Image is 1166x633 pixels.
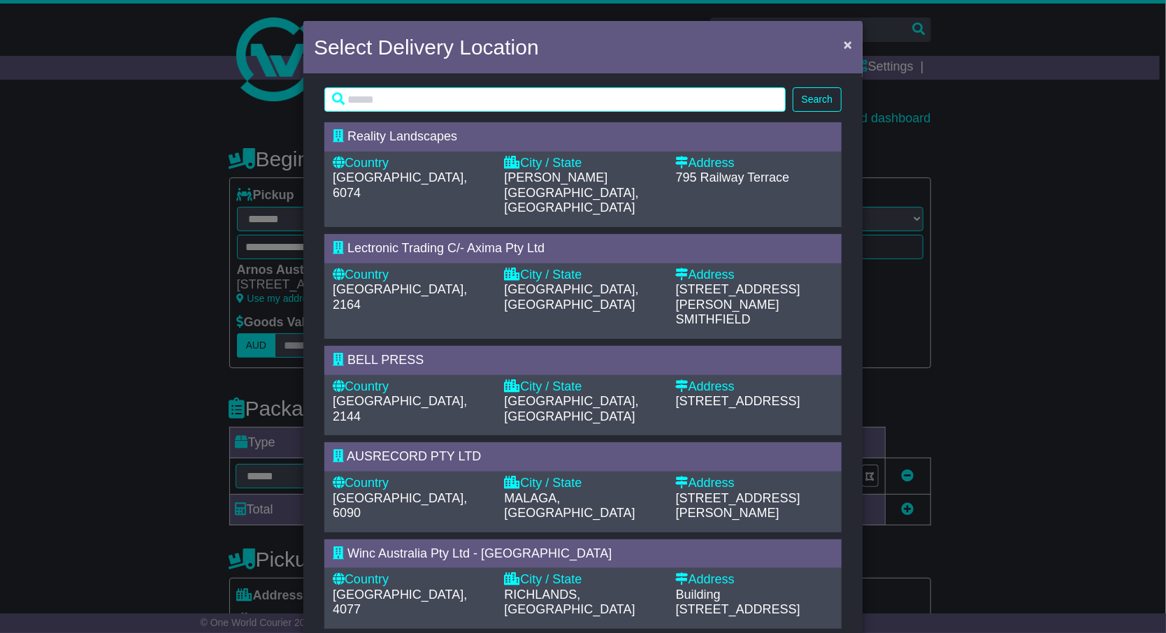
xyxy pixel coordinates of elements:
div: City / State [504,156,661,171]
div: Country [333,379,490,395]
button: Search [793,87,842,112]
span: [GEOGRAPHIC_DATA], 4077 [333,588,467,617]
span: [GEOGRAPHIC_DATA], 6074 [333,170,467,200]
span: Winc Australia Pty Ltd - [GEOGRAPHIC_DATA] [347,546,612,560]
span: Reality Landscapes [347,129,457,143]
div: Address [676,268,833,283]
div: Country [333,156,490,171]
span: [STREET_ADDRESS] [676,394,800,408]
div: Address [676,476,833,491]
span: [STREET_ADDRESS][PERSON_NAME] [676,491,800,521]
div: Address [676,572,833,588]
span: BELL PRESS [347,353,424,367]
div: City / State [504,379,661,395]
span: SMITHFIELD [676,312,751,326]
span: × [844,36,852,52]
span: [GEOGRAPHIC_DATA], 2164 [333,282,467,312]
span: AUSRECORD PTY LTD [347,449,481,463]
div: Country [333,572,490,588]
span: Lectronic Trading C/- Axima Pty Ltd [347,241,545,255]
div: City / State [504,268,661,283]
span: [GEOGRAPHIC_DATA], 6090 [333,491,467,521]
span: [GEOGRAPHIC_DATA], [GEOGRAPHIC_DATA] [504,282,638,312]
button: Close [837,30,859,59]
span: 795 Railway Terrace [676,170,790,184]
div: City / State [504,476,661,491]
span: RICHLANDS, [GEOGRAPHIC_DATA] [504,588,635,617]
div: Address [676,379,833,395]
span: MALAGA, [GEOGRAPHIC_DATA] [504,491,635,521]
span: [GEOGRAPHIC_DATA], [GEOGRAPHIC_DATA] [504,394,638,423]
div: Address [676,156,833,171]
h4: Select Delivery Location [314,31,539,63]
div: Country [333,268,490,283]
span: [STREET_ADDRESS][PERSON_NAME] [676,282,800,312]
div: City / State [504,572,661,588]
span: [PERSON_NAME][GEOGRAPHIC_DATA], [GEOGRAPHIC_DATA] [504,170,638,214]
span: [GEOGRAPHIC_DATA], 2144 [333,394,467,423]
span: Building [STREET_ADDRESS] [676,588,800,617]
div: Country [333,476,490,491]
